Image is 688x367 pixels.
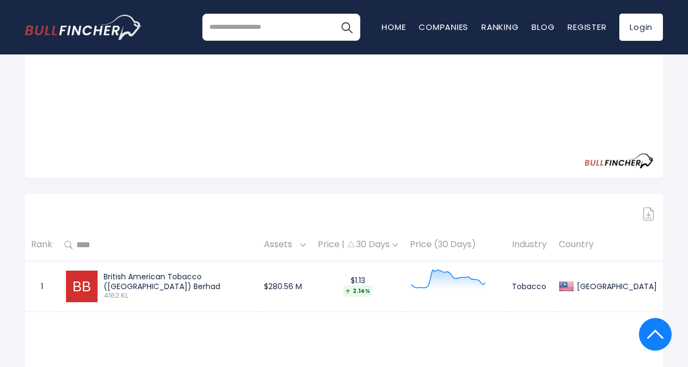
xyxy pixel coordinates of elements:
span: 4162.KL [104,291,252,301]
div: 2.14% [343,285,372,297]
a: Companies [419,21,468,33]
a: Ranking [481,21,518,33]
td: $280.56 M [258,261,312,311]
div: [GEOGRAPHIC_DATA] [574,282,657,291]
a: Blog [532,21,554,33]
div: $1.13 [318,276,398,297]
span: Assets [264,236,298,253]
a: Login [619,14,663,41]
th: Rank [25,229,58,261]
div: British American Tobacco ([GEOGRAPHIC_DATA]) Berhad [104,272,252,291]
th: Price (30 Days) [404,229,506,261]
button: Search [333,14,360,41]
td: Tobacco [506,261,553,311]
a: Go to homepage [25,15,142,40]
td: 1 [25,261,58,311]
img: bullfincher logo [25,15,142,40]
a: Register [568,21,606,33]
a: Home [382,21,406,33]
div: Price | 30 Days [318,239,398,250]
th: Industry [506,229,553,261]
